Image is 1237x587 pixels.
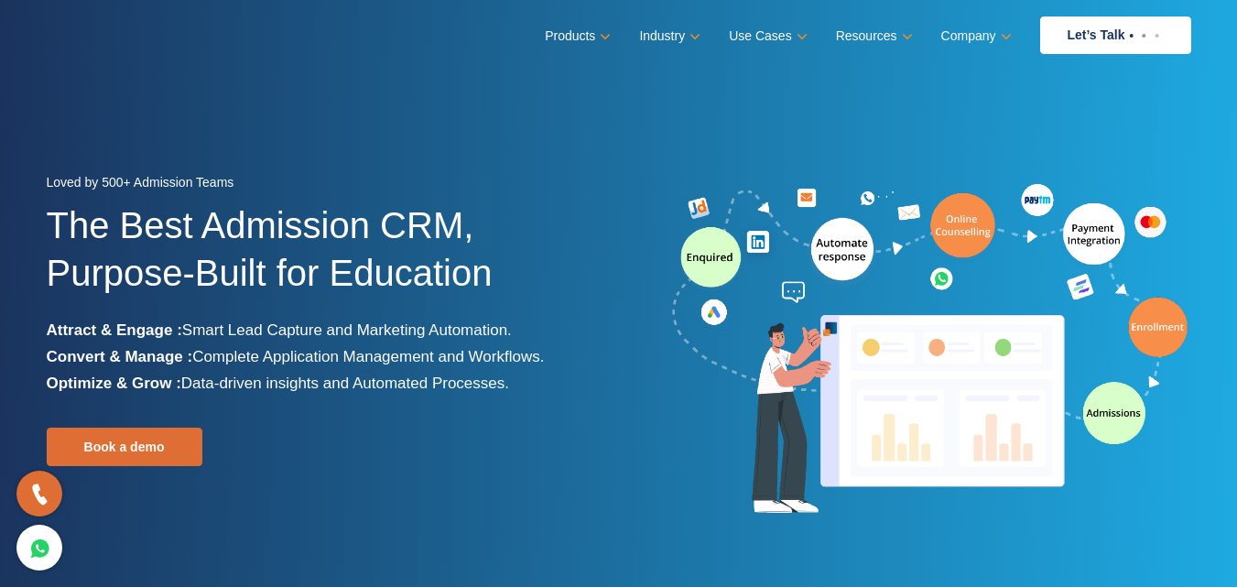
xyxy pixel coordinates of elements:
[836,23,909,49] a: Resources
[1040,16,1191,54] a: Let’s Talk
[47,201,605,317] h1: The Best Admission CRM, Purpose-Built for Education
[181,375,509,392] span: Data-driven insights and Automated Processes.
[47,169,605,201] div: Loved by 500+ Admission Teams
[545,23,607,49] a: Products
[729,23,803,49] a: Use Cases
[192,348,544,365] span: Complete Application Management and Workflows.
[47,321,182,339] b: Attract & Engage :
[941,23,1008,49] a: Company
[47,375,181,392] b: Optimize & Grow :
[669,179,1191,521] img: admission-software-home-page-header
[182,321,512,339] span: Smart Lead Capture and Marketing Automation.
[47,428,202,466] a: Book a demo
[47,348,193,365] b: Convert & Manage :
[639,23,697,49] a: Industry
